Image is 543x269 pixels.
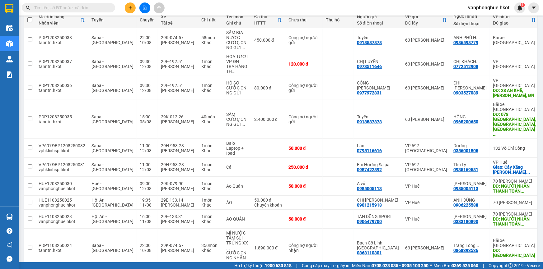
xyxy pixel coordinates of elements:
div: CƯỚC CN NG GỬI (HÀNG ĐI 5/8) [226,117,248,127]
div: Thu Lý [453,162,487,167]
span: ... [476,35,480,40]
div: PDP1208250037 [39,59,85,64]
span: Sapa - [GEOGRAPHIC_DATA] [91,162,133,172]
div: 0906479700 [357,219,382,224]
div: VP697ĐBP1208250031 [39,162,85,167]
span: message [7,256,12,262]
span: | [296,262,297,269]
div: VP [GEOGRAPHIC_DATA] [493,59,536,69]
div: MÌ NƯỚC TĂM SỦI TRỨNG XX GIA VỊ [226,230,248,250]
span: ... [226,260,230,265]
span: notification [7,242,12,248]
div: 0968200650 [453,119,478,124]
div: 63 [PERSON_NAME] [405,62,447,66]
div: Bãi xe [GEOGRAPHIC_DATA] [493,35,536,45]
div: 0985005113 [357,186,382,191]
div: 29E-133.14 [161,198,195,203]
div: CHỊ HÀ [453,80,487,90]
div: 29E-133.31 [161,214,195,219]
span: ... [226,245,230,250]
div: CƯỚC CN NG GỬI [226,85,248,95]
div: Khác [201,203,220,207]
div: ÁO [226,200,248,205]
div: Tuyến [91,17,133,22]
div: 12/08 [140,64,155,69]
div: Khác [201,248,220,253]
span: question-circle [7,228,12,234]
span: Sapa - [GEOGRAPHIC_DATA] [91,243,133,253]
div: 0772512908 [453,64,478,69]
div: ÁO QUẦN [226,217,248,221]
div: 50.000 đ [288,184,320,189]
div: Đã thu [254,14,277,19]
span: ... [521,221,524,226]
div: Balo Laptop + Ipad [226,141,248,156]
div: VP 697 [GEOGRAPHIC_DATA] [405,162,447,172]
div: Khác [201,186,220,191]
div: 11/08 [140,219,155,224]
span: Miền Bắc [433,262,478,269]
div: A vũ [357,181,399,186]
span: ... [526,170,530,175]
div: DĐ: NGƯỜI NHẬN THANH TOÁN CƯỚC [493,184,536,194]
div: 0903527089 [453,90,478,95]
div: Chuyến [140,17,155,22]
span: Sapa - [GEOGRAPHIC_DATA] [91,83,133,93]
div: tanntn.hkot [39,248,85,253]
div: 15:00 [140,114,155,119]
span: 1 [522,3,524,7]
div: Bãi xe [GEOGRAPHIC_DATA] [493,102,536,112]
div: 1 món [201,198,220,203]
span: Hội An - [GEOGRAPHIC_DATA] [91,214,133,224]
div: Nhân viên [39,21,80,25]
div: vanphonghue.hkot [39,186,85,191]
div: 63 [PERSON_NAME] [405,117,447,122]
div: 63 [PERSON_NAME] [405,245,447,250]
div: 0868393536 [453,248,478,253]
div: [PERSON_NAME] [161,119,195,124]
div: HOÀNG LÂM [453,214,487,219]
div: Dương [453,143,487,148]
div: 1 món [201,214,220,219]
div: Công nợ người gửi [288,114,320,124]
div: 50.000 đ [288,146,320,151]
div: VP Huế [405,200,447,205]
div: CHỊ LUYẾN [357,59,399,64]
div: HỒNG NHUNG BA ĐÌNH [453,114,487,119]
div: 12/08 [140,88,155,93]
div: 29K-012.26 [161,114,195,119]
button: plus [125,2,136,13]
span: Cung cấp máy in - giấy in: [302,262,350,269]
span: | [483,262,484,269]
div: ĐC lấy [405,21,442,25]
div: Tuyển [357,114,399,119]
strong: 1900 633 818 [265,263,292,268]
div: Tên món [226,14,248,19]
div: 12/08 [140,148,155,153]
div: VP nhận [493,14,531,19]
div: 450.000 đ [254,38,282,43]
div: CƯỚC CN NG NHẬN (HÀNG ĐI 10/8) [226,250,248,265]
span: copyright [508,263,513,268]
div: [PERSON_NAME] [161,186,195,191]
div: Người gửi [357,14,399,19]
th: Toggle SortBy [402,12,450,28]
div: 09:30 [140,59,155,64]
div: VP697ĐBP1208250032 [39,143,85,148]
th: Toggle SortBy [251,12,285,28]
div: 0795116616 [357,148,382,153]
span: ... [476,59,480,64]
div: 0986598779 [453,40,478,45]
div: 0935169581 [453,167,478,172]
span: ... [493,132,497,137]
div: 29H-953.23 [161,162,195,167]
div: TẤN DŨNG SPORT [357,214,399,219]
div: DĐ: 28 AN KHÊ, THANH KHÊ, ĐN [493,88,536,98]
div: Ghi chú [226,21,248,25]
div: HỒ SƠ [226,80,248,85]
div: 1 món [201,162,220,167]
div: 11:00 [140,162,155,167]
div: tanntn.hkot [39,40,85,45]
div: [PERSON_NAME] [161,248,195,253]
div: 10/08 [140,40,155,45]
